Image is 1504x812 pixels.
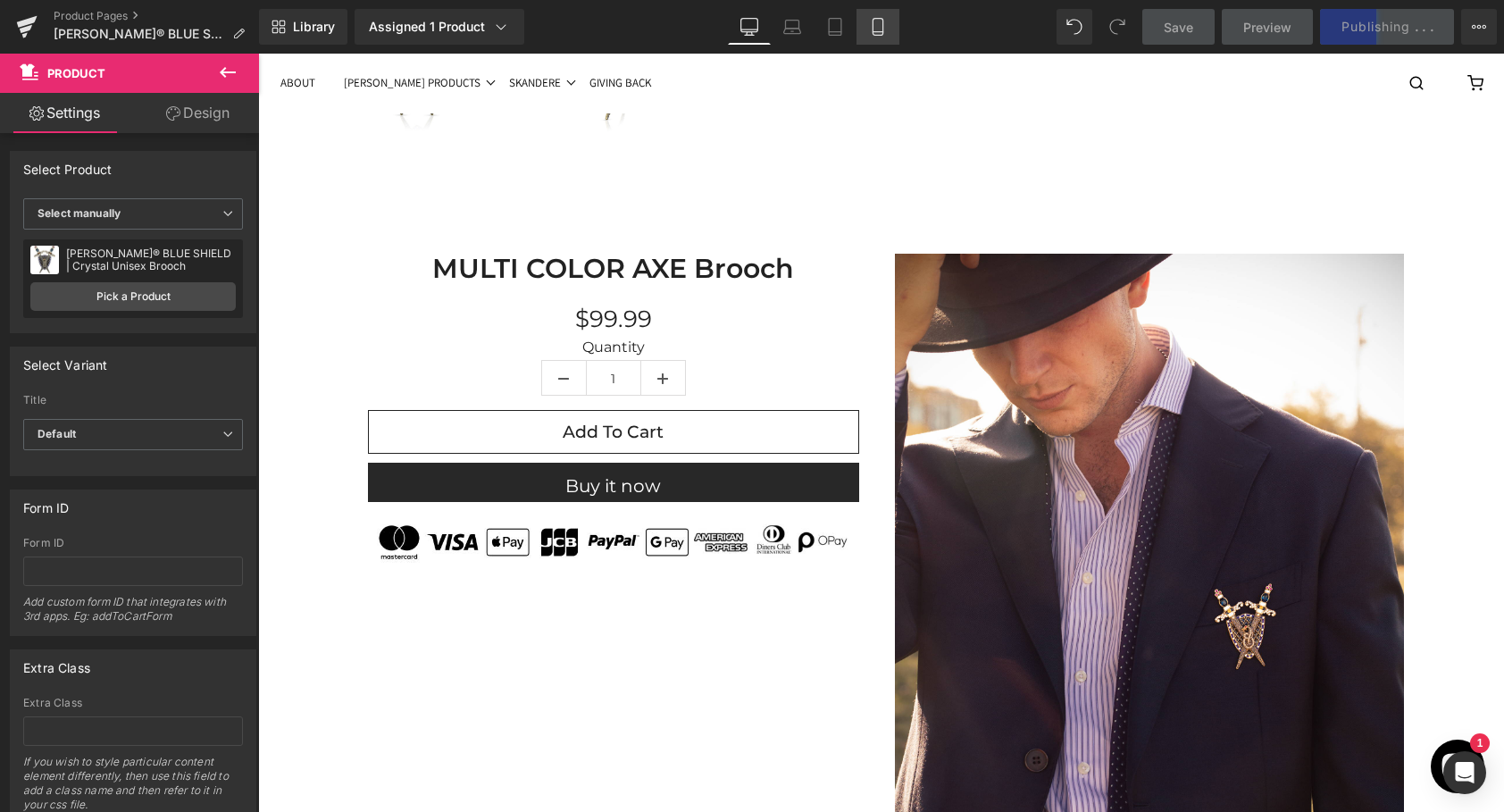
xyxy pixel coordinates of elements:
a: Design [133,93,263,133]
div: Assigned 1 Product [369,18,510,36]
b: Select manually [38,206,121,220]
div: Select Product [23,152,113,177]
a: Laptop [771,9,814,45]
label: Title [23,394,243,412]
div: Form ID [23,537,243,549]
a: SKANDERE [238,12,316,48]
button: Buy it now [110,409,601,448]
div: Form ID [23,490,69,515]
span: [PERSON_NAME]® BLUE SHIELD | Crystal Unisex Brooch [54,27,225,41]
a: Product Pages [54,9,259,23]
div: Add custom form ID that integrates with 3rd apps. Eg: addToCartForm [23,595,243,635]
span: Library [293,19,335,35]
span: $99.99 [317,247,394,285]
span: [PERSON_NAME] PRODUCTS [86,21,222,37]
a: Tablet [814,9,856,45]
button: Add To Cart [110,356,601,400]
a: New Library [259,9,347,45]
div: Extra Class [23,650,90,675]
inbox-online-store-chat: Shopify online store chat [1167,686,1232,744]
button: Undo [1057,9,1092,45]
div: Open Intercom Messenger [1443,751,1486,794]
a: [PERSON_NAME] PRODUCTS [72,12,236,48]
button: Redo [1099,9,1135,45]
b: Default [38,427,76,440]
a: GIVING BACK [318,12,406,48]
a: Mobile [856,9,899,45]
span: Preview [1243,18,1291,37]
div: Select Variant [23,347,108,373]
img: pImage [30,246,59,274]
label: Quantity [110,285,601,306]
a: Pick a Product [30,282,236,311]
span: Add To Cart [305,368,405,389]
span: SKANDERE [251,21,303,37]
button: More [1461,9,1497,45]
span: Save [1164,18,1193,37]
div: [PERSON_NAME]® BLUE SHIELD | Crystal Unisex Brooch [66,247,236,272]
div: Extra Class [23,697,243,709]
a: Preview [1222,9,1313,45]
h1: MULTI COLOR AXE Brooch [101,200,610,230]
a: Desktop [728,9,771,45]
span: Product [47,66,105,80]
